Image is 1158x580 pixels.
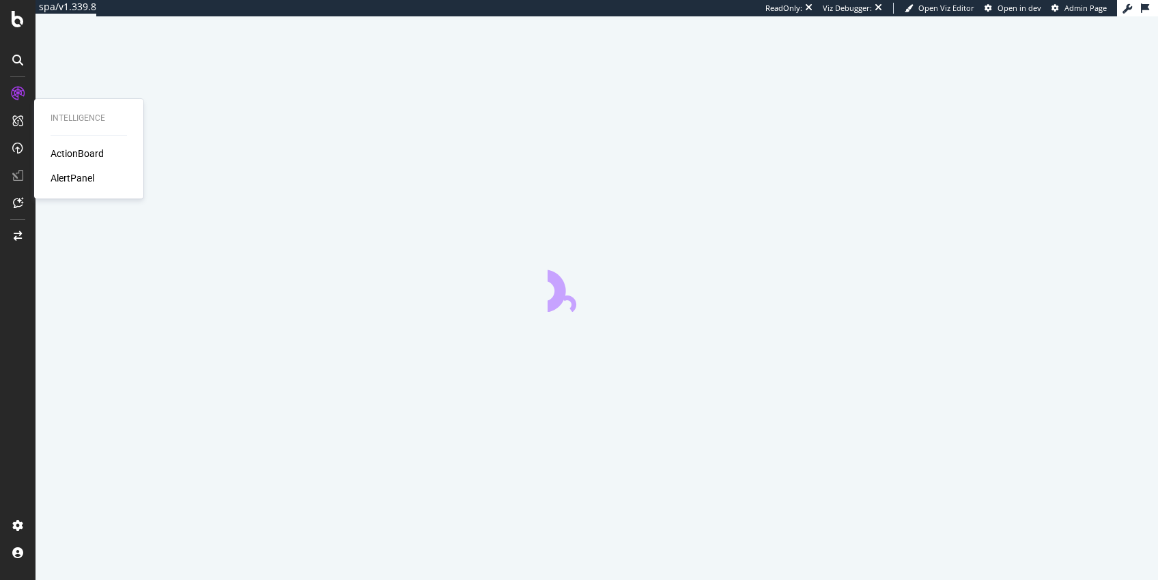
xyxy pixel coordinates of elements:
[998,3,1041,13] span: Open in dev
[823,3,872,14] div: Viz Debugger:
[51,147,104,160] a: ActionBoard
[1051,3,1107,14] a: Admin Page
[918,3,974,13] span: Open Viz Editor
[905,3,974,14] a: Open Viz Editor
[51,171,94,185] a: AlertPanel
[51,113,127,124] div: Intelligence
[765,3,802,14] div: ReadOnly:
[985,3,1041,14] a: Open in dev
[1064,3,1107,13] span: Admin Page
[548,263,646,312] div: animation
